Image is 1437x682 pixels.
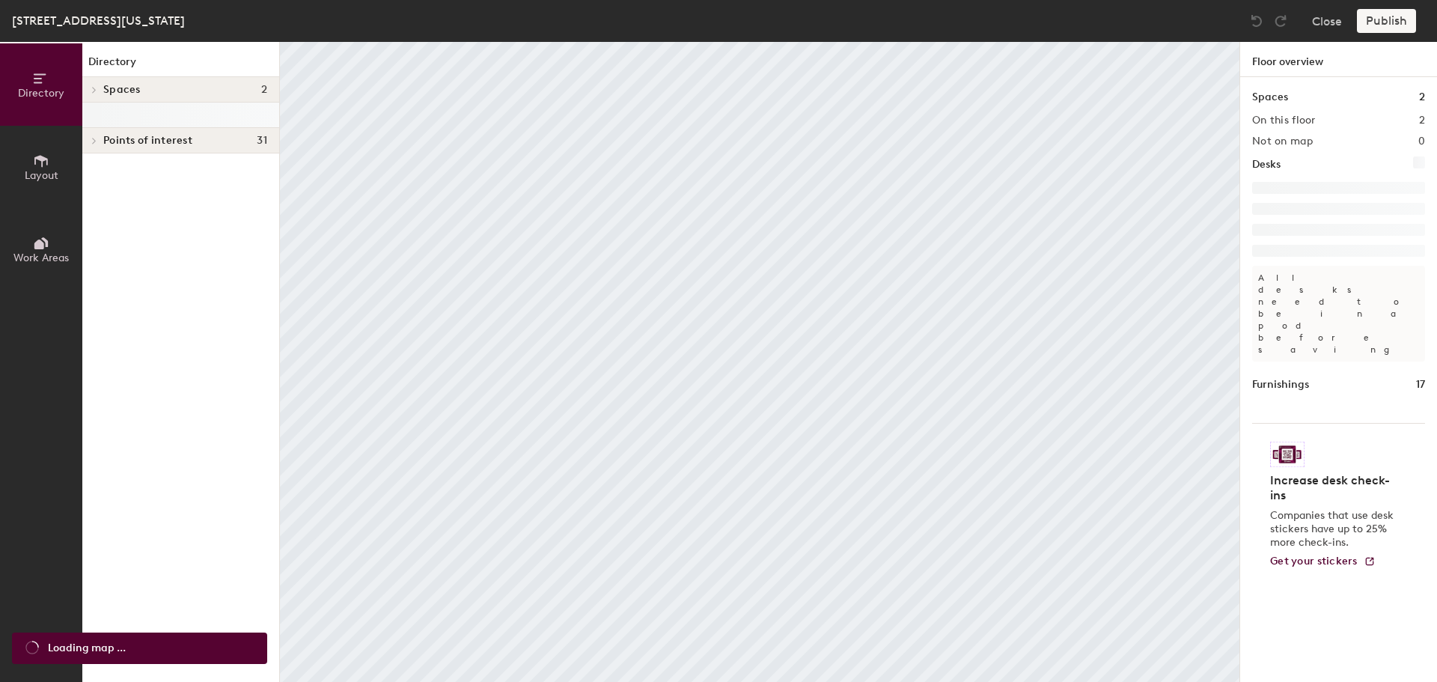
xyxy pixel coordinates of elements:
[1418,136,1425,147] h2: 0
[1270,473,1398,503] h4: Increase desk check-ins
[280,42,1239,682] canvas: Map
[1416,377,1425,393] h1: 17
[1252,89,1288,106] h1: Spaces
[1270,442,1305,467] img: Sticker logo
[103,84,141,96] span: Spaces
[1270,509,1398,549] p: Companies that use desk stickers have up to 25% more check-ins.
[261,84,267,96] span: 2
[82,54,279,77] h1: Directory
[1273,13,1288,28] img: Redo
[1419,89,1425,106] h1: 2
[1249,13,1264,28] img: Undo
[13,252,69,264] span: Work Areas
[257,135,267,147] span: 31
[18,87,64,100] span: Directory
[1312,9,1342,33] button: Close
[1270,555,1358,567] span: Get your stickers
[103,135,192,147] span: Points of interest
[48,640,126,657] span: Loading map ...
[1270,555,1376,568] a: Get your stickers
[25,169,58,182] span: Layout
[1240,42,1437,77] h1: Floor overview
[1252,156,1281,173] h1: Desks
[1252,266,1425,362] p: All desks need to be in a pod before saving
[12,11,185,30] div: [STREET_ADDRESS][US_STATE]
[1252,377,1309,393] h1: Furnishings
[1252,136,1313,147] h2: Not on map
[1419,115,1425,127] h2: 2
[1252,115,1316,127] h2: On this floor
